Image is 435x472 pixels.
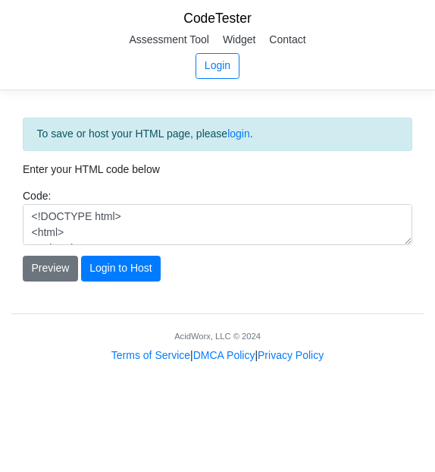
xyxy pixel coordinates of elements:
a: Privacy Policy [258,349,324,361]
button: Login to Host [81,256,161,282]
a: Widget [217,28,261,51]
div: AcidWorx, LLC © 2024 [174,330,261,343]
a: Assessment Tool [124,28,214,51]
a: Terms of Service [111,349,190,361]
div: To save or host your HTML page, please . [23,118,412,151]
button: Preview [23,256,78,282]
p: Enter your HTML code below [23,162,412,178]
div: | | [111,348,324,363]
a: Contact [264,28,311,51]
div: Code: [11,188,424,246]
textarea: <!DOCTYPE html> <html> <head> <title>Test</title> </head> <body> <h1>Hello, world!</h1> </body> <... [23,204,412,246]
a: Login [196,53,239,79]
a: CodeTester [183,11,252,26]
a: DMCA Policy [193,349,255,361]
a: login [227,127,250,140]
